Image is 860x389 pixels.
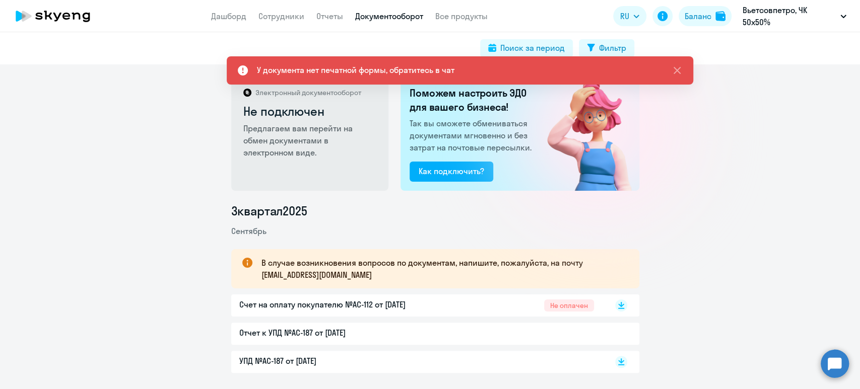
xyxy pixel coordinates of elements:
span: Сентябрь [231,226,267,236]
li: 3 квартал 2025 [231,203,639,219]
p: УПД №AC-187 от [DATE] [239,355,451,367]
a: Отчеты [316,11,343,21]
p: Так вы сможете обмениваться документами мгновенно и без затрат на почтовые пересылки. [410,117,535,153]
a: Дашборд [211,11,246,21]
a: Счет на оплату покупателю №AC-112 от [DATE]Не оплачен [239,298,594,313]
button: Вьетсовпетро, ЧК 50х50% [738,4,851,28]
span: RU [620,10,629,22]
button: Балансbalance [679,6,732,26]
p: В случае возникновения вопросов по документам, напишите, пожалуйста, на почту [EMAIL_ADDRESS][DOM... [261,257,621,281]
p: Предлагаем вам перейти на обмен документами в электронном виде. [243,122,378,159]
button: Поиск за период [480,39,573,57]
div: У документа нет печатной формы, обратитесь в чат [257,64,454,76]
a: Документооборот [355,11,423,21]
p: Электронный документооборот [255,88,361,97]
span: Не оплачен [544,299,594,312]
a: Все продукты [435,11,488,21]
div: Поиск за период [500,42,565,54]
button: RU [613,6,646,26]
p: Вьетсовпетро, ЧК 50х50% [743,4,836,28]
button: Фильтр [579,39,634,57]
h2: Поможем настроить ЭДО для вашего бизнеса! [410,86,535,114]
img: balance [715,11,725,21]
div: Как подключить? [419,165,484,177]
p: Счет на оплату покупателю №AC-112 от [DATE] [239,298,451,310]
h2: Не подключен [243,103,378,119]
div: Баланс [685,10,711,22]
div: Фильтр [599,42,626,54]
a: Сотрудники [258,11,304,21]
a: УПД №AC-187 от [DATE] [239,355,594,369]
img: not_connected [526,76,639,191]
button: Как подключить? [410,162,493,182]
